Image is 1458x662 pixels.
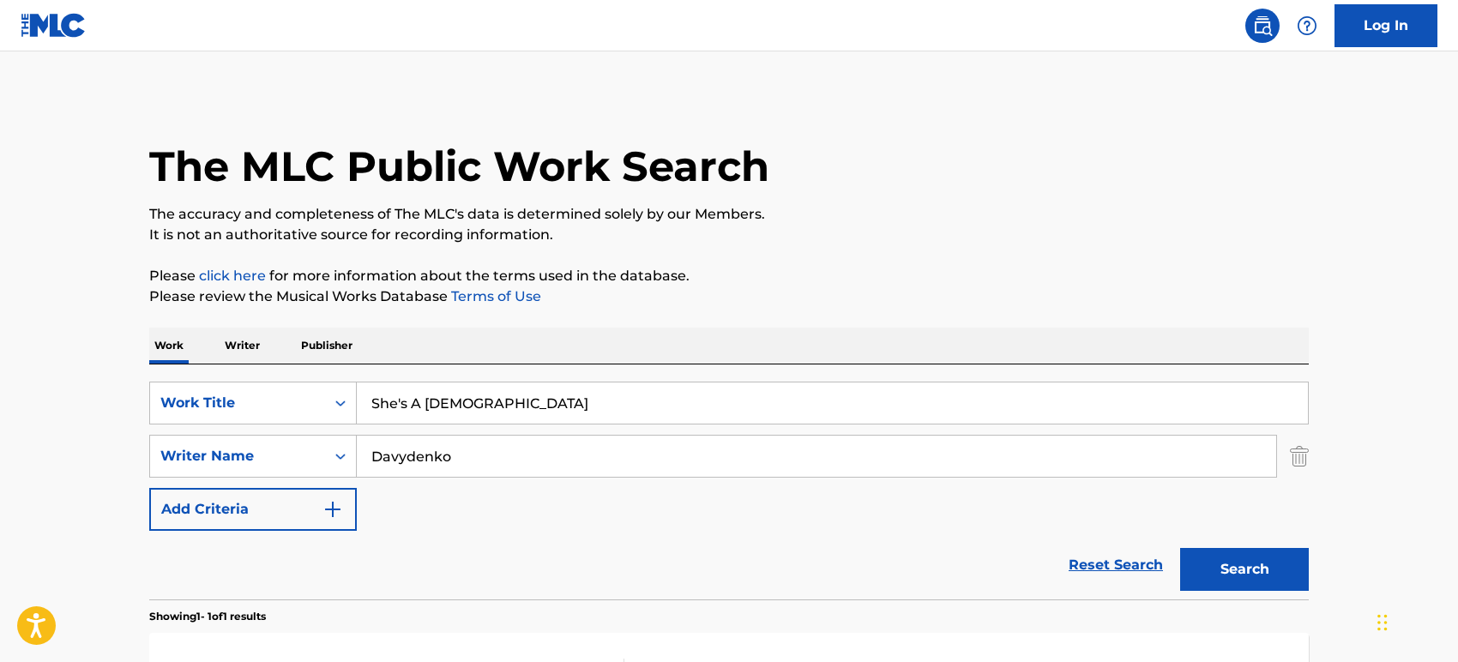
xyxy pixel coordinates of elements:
[1290,9,1324,43] div: Help
[149,141,769,192] h1: The MLC Public Work Search
[1372,580,1458,662] iframe: Chat Widget
[1180,548,1309,591] button: Search
[220,328,265,364] p: Writer
[149,266,1309,286] p: Please for more information about the terms used in the database.
[448,288,541,304] a: Terms of Use
[1334,4,1437,47] a: Log In
[149,286,1309,307] p: Please review the Musical Works Database
[160,393,315,413] div: Work Title
[149,225,1309,245] p: It is not an authoritative source for recording information.
[21,13,87,38] img: MLC Logo
[1060,546,1172,584] a: Reset Search
[149,204,1309,225] p: The accuracy and completeness of The MLC's data is determined solely by our Members.
[296,328,358,364] p: Publisher
[1252,15,1273,36] img: search
[149,328,189,364] p: Work
[199,268,266,284] a: click here
[322,499,343,520] img: 9d2ae6d4665cec9f34b9.svg
[1290,435,1309,478] img: Delete Criterion
[1245,9,1280,43] a: Public Search
[1297,15,1317,36] img: help
[149,609,266,624] p: Showing 1 - 1 of 1 results
[160,446,315,466] div: Writer Name
[149,488,357,531] button: Add Criteria
[1377,597,1388,648] div: Drag
[149,382,1309,599] form: Search Form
